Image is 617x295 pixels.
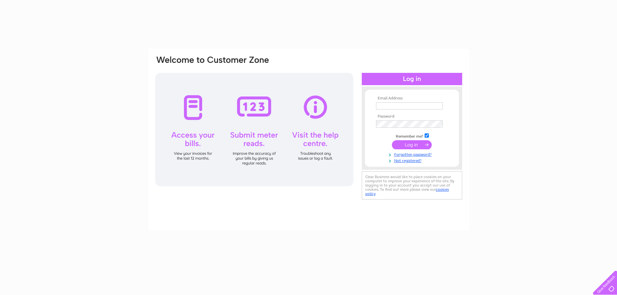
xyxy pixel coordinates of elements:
a: Forgotten password? [376,151,450,157]
th: Email Address: [374,96,450,101]
td: Remember me? [374,132,450,139]
a: Not registered? [376,157,450,163]
a: cookies policy [365,187,449,196]
th: Password: [374,114,450,119]
div: Clear Business would like to place cookies on your computer to improve your experience of the sit... [362,171,462,199]
input: Submit [392,140,432,149]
